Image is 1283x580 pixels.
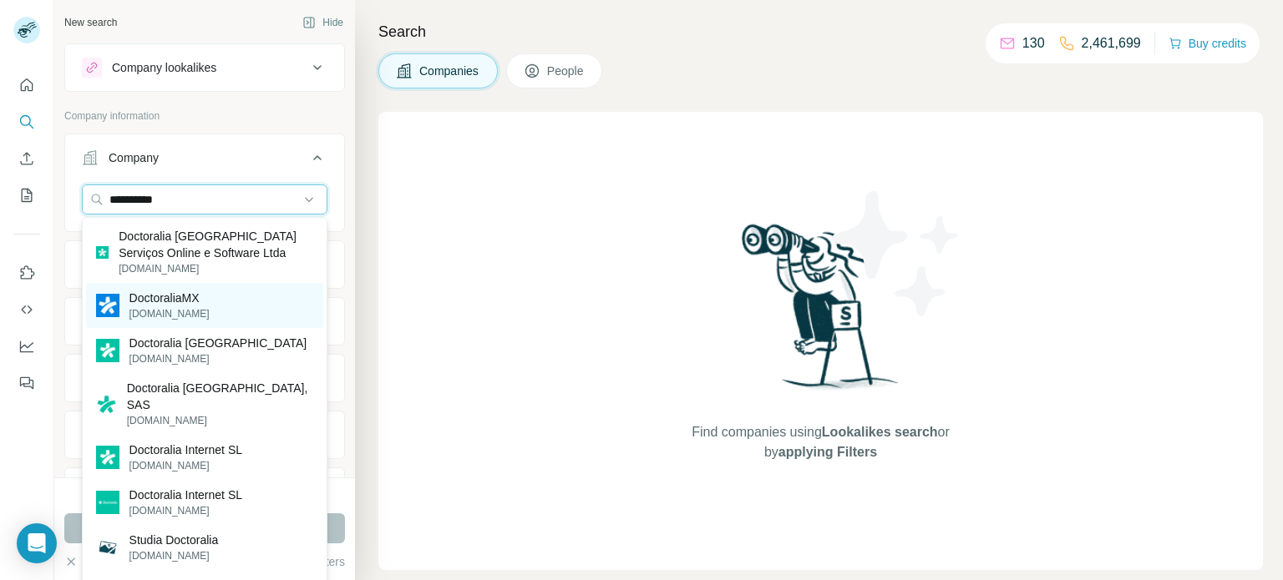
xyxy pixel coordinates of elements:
p: Doctoralia [GEOGRAPHIC_DATA] Serviços Online e Software Ltda [119,228,313,261]
button: Enrich CSV [13,144,40,174]
p: [DOMAIN_NAME] [129,351,307,366]
span: applying Filters [778,445,877,459]
p: [DOMAIN_NAME] [119,261,313,276]
p: Company information [64,108,345,124]
button: Buy credits [1169,32,1246,55]
button: Technologies [65,472,344,512]
p: [DOMAIN_NAME] [129,458,242,473]
button: Feedback [13,368,40,398]
button: Industry [65,245,344,285]
p: Doctoralia [GEOGRAPHIC_DATA], SAS [127,380,313,413]
p: [DOMAIN_NAME] [127,413,313,428]
img: Doctoralia España [96,339,119,362]
img: Doctoralia Colombia, SAS [96,394,117,415]
div: Open Intercom Messenger [17,523,57,563]
div: Company [109,149,159,166]
button: Company lookalikes [65,48,344,88]
p: Doctoralia Internet SL [129,441,242,458]
button: Search [13,107,40,137]
div: New search [64,15,117,30]
button: Company [65,138,344,184]
p: [DOMAIN_NAME] [129,503,242,518]
span: Companies [419,63,480,79]
button: Dashboard [13,331,40,361]
span: Find companies using or by [687,422,954,462]
p: [DOMAIN_NAME] [129,548,219,563]
button: Employees (size) [65,415,344,455]
img: Surfe Illustration - Woman searching with binoculars [734,219,908,406]
span: Lookalikes search [822,425,938,439]
button: HQ location [65,301,344,341]
button: Use Surfe on LinkedIn [13,258,40,288]
button: Clear [64,553,112,570]
img: Studia Doctoralia [96,536,119,559]
p: Doctoralia Internet SL [129,487,242,503]
img: Doctoralia Brasil Serviços Online e Software Ltda [96,246,109,260]
span: People [547,63,586,79]
p: 130 [1022,33,1045,53]
p: [DOMAIN_NAME] [129,306,210,321]
button: Annual revenue ($) [65,358,344,398]
img: Doctoralia Internet SL [96,446,119,469]
button: Quick start [13,70,40,100]
p: Studia Doctoralia [129,532,219,548]
p: Doctoralia [GEOGRAPHIC_DATA] [129,335,307,351]
h4: Search [378,20,1263,43]
p: 2,461,699 [1082,33,1141,53]
button: My lists [13,180,40,210]
p: DoctoraliaMX [129,290,210,306]
button: Use Surfe API [13,295,40,325]
div: Company lookalikes [112,59,216,76]
img: Doctoralia Internet SL [96,491,119,514]
img: DoctoraliaMX [96,294,119,317]
button: Hide [291,10,355,35]
img: Surfe Illustration - Stars [821,179,971,329]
